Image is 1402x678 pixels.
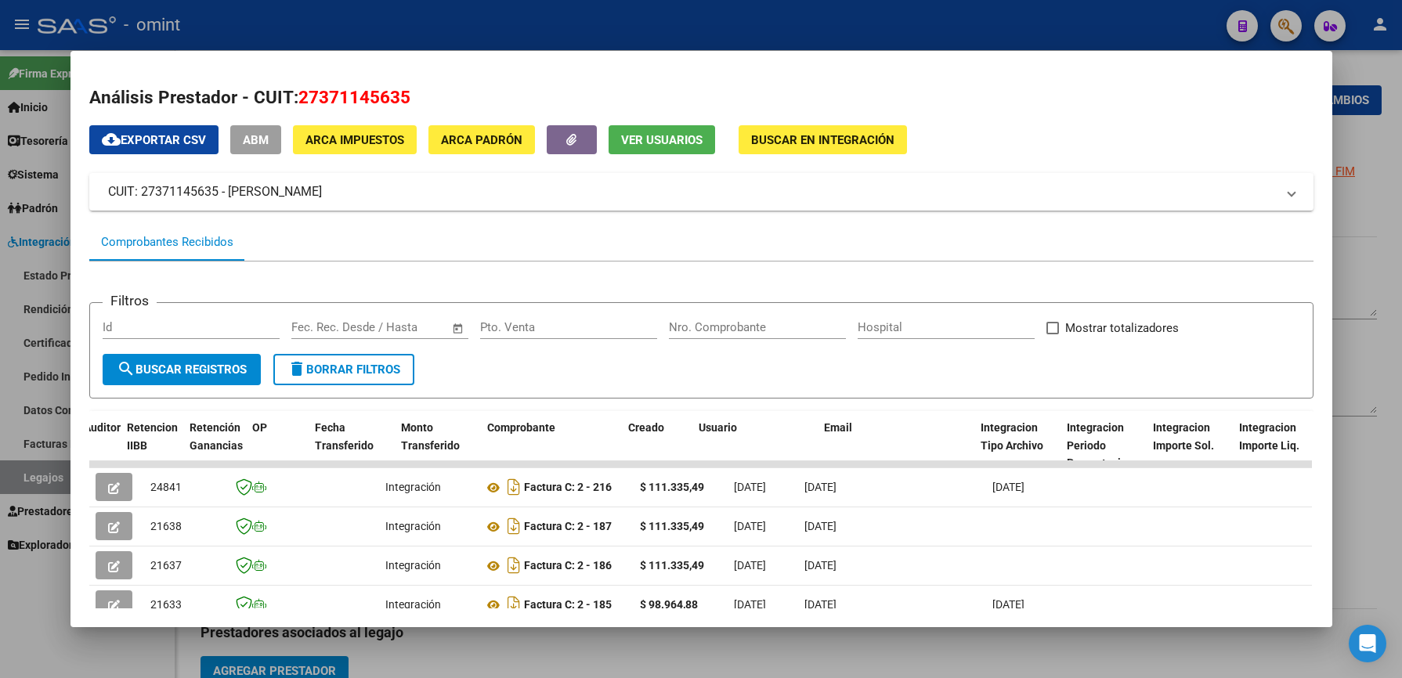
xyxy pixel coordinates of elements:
span: 27371145635 [298,87,410,107]
span: Integración [385,559,441,572]
span: Buscar en Integración [751,133,894,147]
datatable-header-cell: Integracion Periodo Presentacion [1061,411,1147,480]
h2: Análisis Prestador - CUIT: [89,85,1313,111]
span: Integracion Periodo Presentacion [1067,421,1133,470]
datatable-header-cell: Auditoria [78,411,121,480]
datatable-header-cell: Retención Ganancias [183,411,246,480]
datatable-header-cell: Integracion Tipo Archivo [974,411,1061,480]
span: 21633 [150,598,182,611]
mat-icon: cloud_download [102,130,121,149]
strong: Factura C: 2 - 186 [524,560,612,572]
button: Ver Usuarios [609,125,715,154]
mat-expansion-panel-header: CUIT: 27371145635 - [PERSON_NAME] [89,173,1313,211]
strong: Factura C: 2 - 185 [524,599,612,611]
mat-icon: delete [287,359,306,378]
datatable-header-cell: Email [818,411,974,480]
span: Comprobante [487,421,555,434]
span: Integración [385,481,441,493]
strong: $ 111.335,49 [640,520,704,532]
strong: $ 111.335,49 [640,559,704,572]
span: [DATE] [804,559,837,572]
i: Descargar documento [504,592,524,617]
datatable-header-cell: Usuario [692,411,818,480]
strong: $ 111.335,49 [640,481,704,493]
span: [DATE] [734,559,766,572]
span: Ver Usuarios [621,133,703,147]
span: 21637 [150,559,182,572]
datatable-header-cell: Fecha Transferido [309,411,395,480]
span: Fecha Transferido [315,421,374,452]
span: Integracion Importe Sol. [1153,421,1214,452]
span: Email [824,421,852,434]
span: Monto Transferido [401,421,460,452]
button: Exportar CSV [89,125,219,154]
span: [DATE] [804,598,837,611]
span: [DATE] [804,520,837,532]
span: ARCA Padrón [441,133,522,147]
span: 21638 [150,520,182,532]
span: [DATE] [734,520,766,532]
i: Descargar documento [504,514,524,539]
datatable-header-cell: Comprobante [481,411,622,480]
datatable-header-cell: Monto Transferido [395,411,481,480]
datatable-header-cell: Integracion Importe Liq. [1233,411,1319,480]
button: Buscar Registros [103,354,261,385]
strong: Factura C: 2 - 216 [524,481,612,494]
h3: Filtros [103,290,157,311]
span: [DATE] [804,481,837,493]
input: Fecha inicio [291,320,355,334]
datatable-header-cell: Creado [622,411,692,480]
button: ABM [230,125,281,154]
span: Retención Ganancias [190,421,243,452]
span: Retencion IIBB [127,421,178,452]
mat-icon: search [117,359,136,378]
span: Buscar Registros [117,362,247,377]
span: ARCA Impuestos [305,133,404,147]
button: Open calendar [449,319,467,337]
span: [DATE] [734,598,766,611]
div: Comprobantes Recibidos [101,233,233,251]
button: ARCA Impuestos [293,125,417,154]
span: Auditoria [84,421,130,434]
span: Borrar Filtros [287,362,400,377]
span: [DATE] [992,481,1024,493]
span: Integracion Tipo Archivo [981,421,1043,452]
span: Integracion Importe Liq. [1239,421,1299,452]
div: Open Intercom Messenger [1349,625,1386,662]
button: Buscar en Integración [739,125,907,154]
i: Descargar documento [504,474,524,499]
span: Exportar CSV [102,133,206,147]
strong: $ 98.964,88 [640,598,698,611]
datatable-header-cell: Retencion IIBB [121,411,183,480]
input: Fecha fin [369,320,445,334]
mat-panel-title: CUIT: 27371145635 - [PERSON_NAME] [108,182,1276,201]
span: Mostrar totalizadores [1065,319,1179,337]
button: ARCA Padrón [428,125,535,154]
datatable-header-cell: Integracion Importe Sol. [1147,411,1233,480]
span: Creado [628,421,664,434]
span: Usuario [699,421,737,434]
span: [DATE] [734,481,766,493]
span: 24841 [150,481,182,493]
button: Borrar Filtros [273,354,414,385]
span: Integración [385,520,441,532]
span: Integración [385,598,441,611]
span: OP [252,421,267,434]
strong: Factura C: 2 - 187 [524,521,612,533]
i: Descargar documento [504,553,524,578]
span: [DATE] [992,598,1024,611]
datatable-header-cell: OP [246,411,309,480]
span: ABM [243,133,269,147]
